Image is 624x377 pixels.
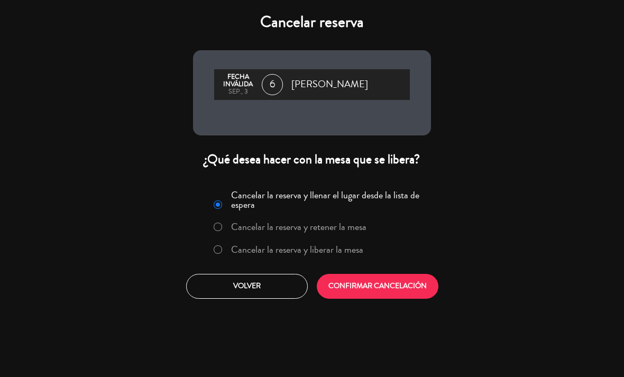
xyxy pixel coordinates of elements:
[219,73,256,88] div: Fecha inválida
[291,77,368,93] span: [PERSON_NAME]
[317,274,438,299] button: CONFIRMAR CANCELACIÓN
[231,190,425,209] label: Cancelar la reserva y llenar el lugar desde la lista de espera
[219,88,256,96] div: sep., 3
[186,274,308,299] button: Volver
[231,222,366,232] label: Cancelar la reserva y retener la mesa
[193,13,431,32] h4: Cancelar reserva
[262,74,283,95] span: 6
[193,151,431,168] div: ¿Qué desea hacer con la mesa que se libera?
[231,245,363,254] label: Cancelar la reserva y liberar la mesa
